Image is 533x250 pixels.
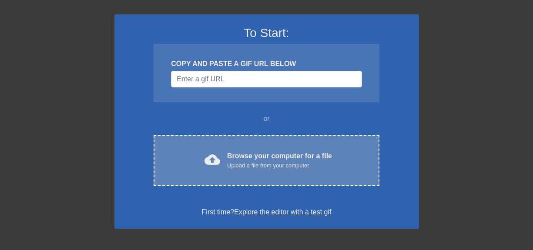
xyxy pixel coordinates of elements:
[227,161,332,170] div: Upload a file from your computer
[234,208,331,216] a: Explore the editor with a test gif
[171,71,362,87] input: Username
[137,113,396,124] div: or
[227,151,332,170] div: Browse your computer for a file
[126,207,408,217] div: First time?
[126,26,408,40] h3: To Start:
[171,59,362,69] div: COPY AND PASTE A GIF URL BELOW
[204,152,220,167] span: cloud_upload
